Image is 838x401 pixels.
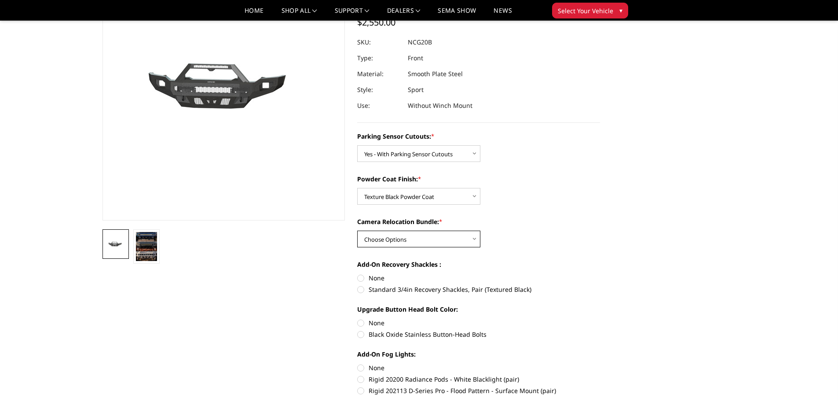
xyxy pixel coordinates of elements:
[794,359,838,401] iframe: Chat Widget
[408,98,472,114] dd: Without Winch Mount
[558,6,613,15] span: Select Your Vehicle
[357,66,401,82] dt: Material:
[408,82,424,98] dd: Sport
[357,50,401,66] dt: Type:
[357,217,600,226] label: Camera Relocation Bundle:
[357,386,600,395] label: Rigid 202113 D-Series Pro - Flood Pattern - Surface Mount (pair)
[619,6,622,15] span: ▾
[408,34,432,50] dd: NCG20B
[357,285,600,294] label: Standard 3/4in Recovery Shackles, Pair (Textured Black)
[494,7,512,20] a: News
[408,66,463,82] dd: Smooth Plate Steel
[357,16,395,28] span: $2,550.00
[136,232,157,261] img: 2020-2023 GMC 2500-3500 - Freedom Series - Sport Front Bumper (non-winch)
[335,7,370,20] a: Support
[552,3,628,18] button: Select Your Vehicle
[387,7,421,20] a: Dealers
[357,363,600,372] label: None
[357,375,600,384] label: Rigid 20200 Radiance Pods - White Blacklight (pair)
[357,349,600,359] label: Add-On Fog Lights:
[357,132,600,141] label: Parking Sensor Cutouts:
[357,330,600,339] label: Black Oxide Stainless Button-Head Bolts
[357,98,401,114] dt: Use:
[357,174,600,184] label: Powder Coat Finish:
[105,239,126,249] img: 2020-2023 GMC 2500-3500 - Freedom Series - Sport Front Bumper (non-winch)
[282,7,317,20] a: shop all
[357,273,600,283] label: None
[438,7,476,20] a: SEMA Show
[357,305,600,314] label: Upgrade Button Head Bolt Color:
[357,318,600,327] label: None
[245,7,263,20] a: Home
[357,34,401,50] dt: SKU:
[357,82,401,98] dt: Style:
[357,260,600,269] label: Add-On Recovery Shackles :
[408,50,423,66] dd: Front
